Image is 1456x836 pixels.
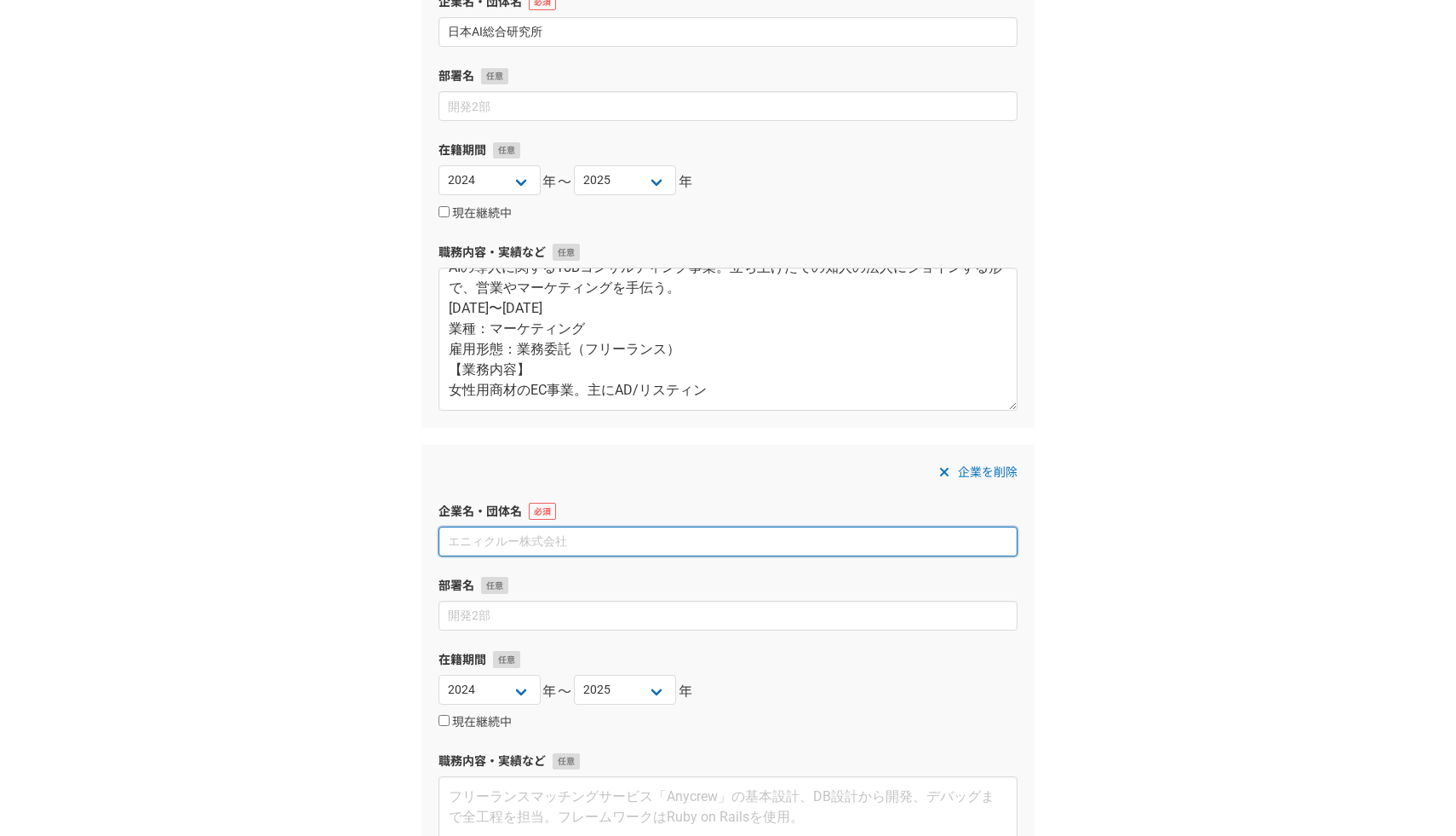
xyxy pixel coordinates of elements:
[439,503,1017,521] label: 企業名・団体名
[439,577,1017,595] label: 部署名
[439,715,512,730] label: 現在継続中
[439,91,1017,121] input: 開発2部
[439,17,1017,47] input: エニィクルー株式会社
[439,206,512,222] label: 現在継続中
[439,206,450,217] input: 現在継続中
[679,172,694,193] span: 年
[439,601,1017,631] input: 開発2部
[439,527,1017,556] input: エニィクルー株式会社
[439,715,450,726] input: 現在継続中
[679,682,694,702] span: 年
[439,67,1017,85] label: 部署名
[439,141,1017,159] label: 在籍期間
[542,172,572,193] span: 年〜
[439,651,1017,669] label: 在籍期間
[958,462,1017,482] span: 企業を削除
[542,682,572,702] span: 年〜
[439,244,1017,262] label: 職務内容・実績など
[439,752,1017,770] label: 職務内容・実績など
